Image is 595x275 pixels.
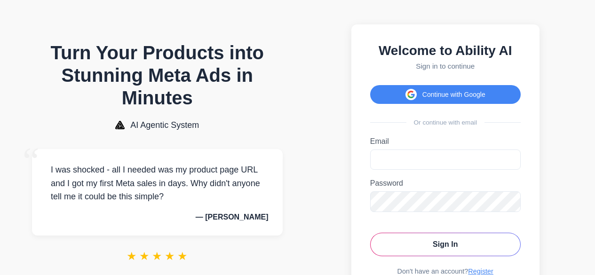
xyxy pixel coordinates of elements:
h2: Welcome to Ability AI [370,43,521,58]
h1: Turn Your Products into Stunning Meta Ads in Minutes [32,41,283,109]
p: I was shocked - all I needed was my product page URL and I got my first Meta sales in days. Why d... [46,163,269,204]
img: AI Agentic System Logo [115,121,125,129]
span: ★ [139,250,150,263]
span: ★ [177,250,188,263]
span: “ [23,140,40,182]
span: AI Agentic System [130,120,199,130]
label: Email [370,137,521,146]
label: Password [370,179,521,188]
button: Continue with Google [370,85,521,104]
span: ★ [127,250,137,263]
span: ★ [165,250,175,263]
button: Sign In [370,233,521,256]
div: Or continue with email [370,119,521,126]
div: Don't have an account? [370,267,521,275]
a: Register [468,267,493,275]
span: ★ [152,250,162,263]
p: — [PERSON_NAME] [46,213,269,221]
p: Sign in to continue [370,62,521,70]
